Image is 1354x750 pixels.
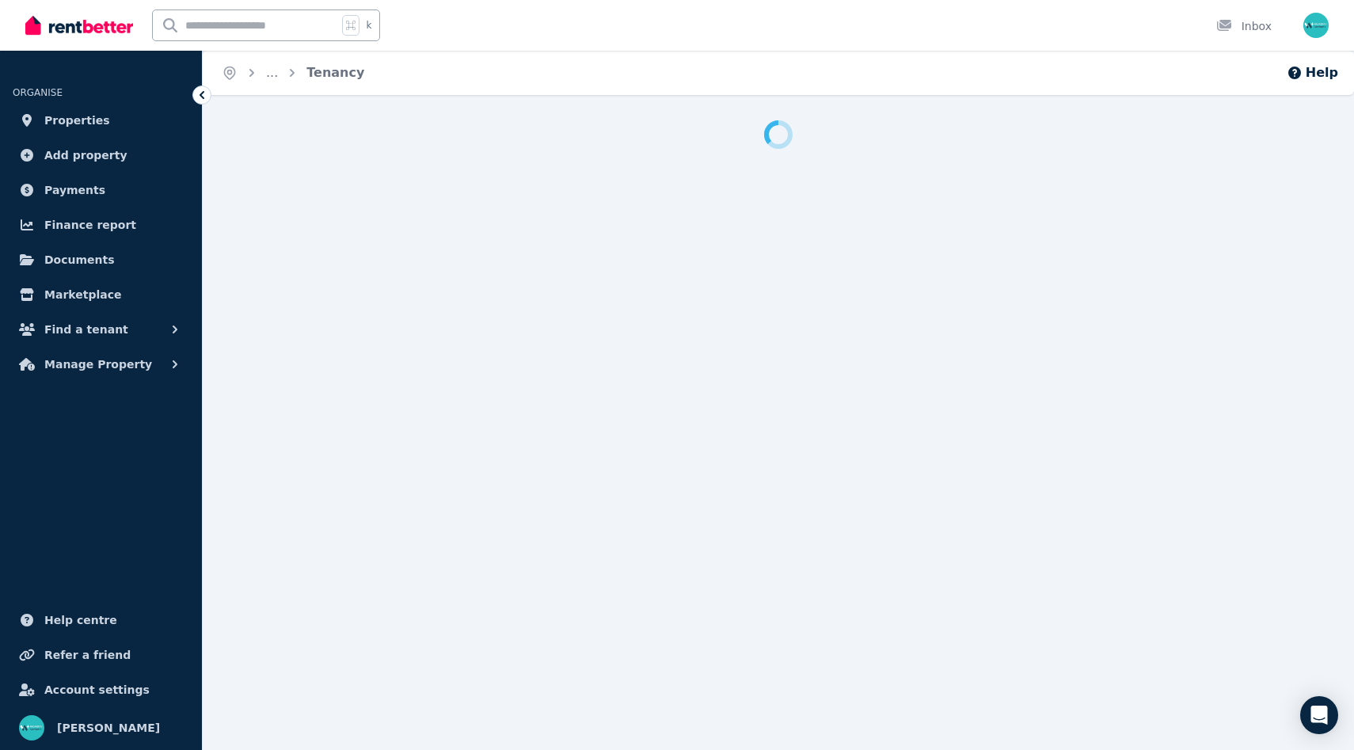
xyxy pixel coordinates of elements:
[1287,63,1338,82] button: Help
[44,680,150,699] span: Account settings
[25,13,133,37] img: RentBetter
[44,146,127,165] span: Add property
[44,611,117,630] span: Help centre
[19,715,44,740] img: Steve Williams
[13,87,63,98] span: ORGANISE
[13,174,189,206] a: Payments
[44,285,121,304] span: Marketplace
[266,65,278,80] a: ...
[44,111,110,130] span: Properties
[366,19,371,32] span: k
[13,604,189,636] a: Help centre
[44,320,128,339] span: Find a tenant
[57,718,160,737] span: [PERSON_NAME]
[13,209,189,241] a: Finance report
[1303,13,1329,38] img: Steve Williams
[13,348,189,380] button: Manage Property
[306,65,364,80] a: Tenancy
[44,215,136,234] span: Finance report
[13,279,189,310] a: Marketplace
[13,639,189,671] a: Refer a friend
[44,645,131,664] span: Refer a friend
[44,355,152,374] span: Manage Property
[13,139,189,171] a: Add property
[44,250,115,269] span: Documents
[13,674,189,706] a: Account settings
[203,51,383,95] nav: Breadcrumb
[1216,18,1272,34] div: Inbox
[1300,696,1338,734] div: Open Intercom Messenger
[13,244,189,276] a: Documents
[44,181,105,200] span: Payments
[13,314,189,345] button: Find a tenant
[13,105,189,136] a: Properties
